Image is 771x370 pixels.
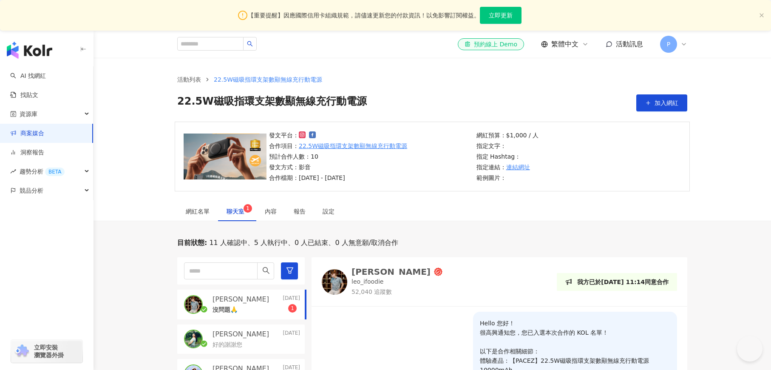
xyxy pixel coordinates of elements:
[288,304,297,313] sup: 1
[269,162,407,172] p: 發文方式：影音
[322,269,347,295] img: KOL Avatar
[269,152,407,161] p: 預計合作人數：10
[20,162,65,181] span: 趨勢分析
[506,162,530,172] a: 連結網址
[737,336,762,361] iframe: Help Scout Beacon - Open
[323,207,334,216] div: 設定
[465,40,517,48] div: 預約線上 Demo
[34,344,64,359] span: 立即安裝 瀏覽器外掛
[262,267,270,274] span: search
[213,306,238,314] p: 沒問題🙏
[655,100,678,106] span: 加入網紅
[45,168,65,176] div: BETA
[10,72,46,80] a: searchAI 找網紅
[7,42,52,59] img: logo
[213,295,269,304] p: [PERSON_NAME]
[616,40,643,48] span: 活動訊息
[186,207,210,216] div: 網紅名單
[185,296,202,313] img: KOL Avatar
[636,94,687,111] button: 加入網紅
[286,267,294,274] span: filter
[248,11,480,20] span: 【重要提醒】因應國際信用卡組織規範，請儘速更新您的付款資訊！以免影響訂閱權益。
[476,173,539,182] p: 範例圖片：
[247,41,253,47] span: search
[244,204,252,213] sup: 1
[551,40,578,49] span: 繁體中文
[227,208,248,214] span: 聊天室
[476,162,539,172] p: 指定連結：
[351,288,442,296] p: 52,040 追蹤數
[759,13,764,18] button: close
[489,12,513,19] span: 立即更新
[351,268,431,276] div: [PERSON_NAME]
[299,141,407,151] a: 22.5W磁吸指環支架數顯無線充行動電源
[269,131,407,140] p: 發文平台：
[177,238,207,248] p: 目前狀態 :
[185,330,202,347] img: KOL Avatar
[10,91,38,100] a: 找貼文
[213,330,269,339] p: [PERSON_NAME]
[476,141,539,151] p: 指定文字：
[10,148,44,157] a: 洞察報告
[184,134,266,179] img: 22.5W磁吸指環支架數顯無線充行動電源
[10,168,16,174] span: rise
[177,94,367,111] span: 22.5W磁吸指環支架數顯無線充行動電源
[10,129,44,138] a: 商案媒合
[322,268,442,296] a: KOL Avatar[PERSON_NAME]leo_ifoodie52,040 追蹤數
[213,341,242,349] p: 好的謝謝您
[667,40,670,49] span: P
[269,141,407,151] p: 合作項目：
[291,305,294,311] span: 1
[476,152,539,161] p: 指定 Hashtag：
[283,295,300,304] p: [DATE]
[14,344,30,358] img: chrome extension
[480,7,522,24] button: 立即更新
[246,205,249,211] span: 1
[176,75,203,84] a: 活動列表
[351,278,383,286] p: leo_ifoodie
[265,207,277,216] div: 內容
[458,38,524,50] a: 預約線上 Demo
[207,238,398,248] span: 11 人確認中、5 人執行中、0 人已結束、0 人無意願/取消合作
[11,340,82,363] a: chrome extension立即安裝 瀏覽器外掛
[476,131,539,140] p: 網紅預算：$1,000 / 人
[283,330,300,339] p: [DATE]
[577,277,669,287] p: 我方已於[DATE] 11:14同意合作
[294,207,306,216] div: 報告
[20,105,37,124] span: 資源庫
[20,181,43,200] span: 競品分析
[214,76,322,83] span: 22.5W磁吸指環支架數顯無線充行動電源
[269,173,407,182] p: 合作檔期：[DATE] - [DATE]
